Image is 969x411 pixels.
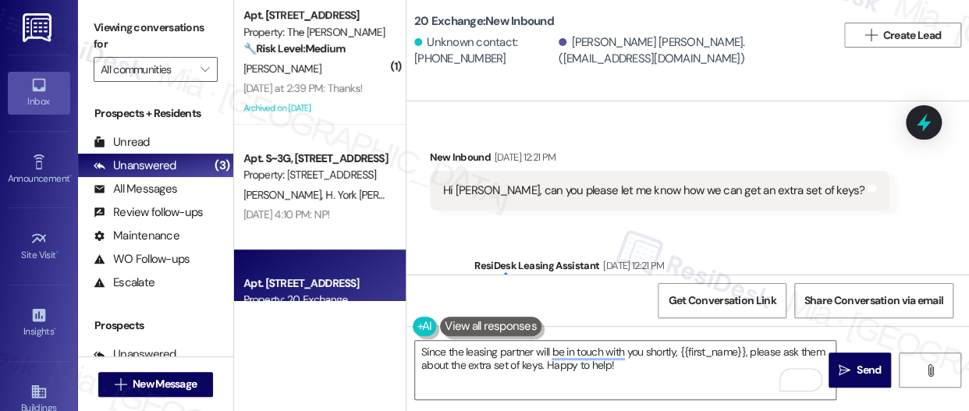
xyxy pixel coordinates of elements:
span: [PERSON_NAME] [243,188,326,202]
div: Prospects [78,317,233,334]
div: Maintenance [94,228,179,244]
span: [PERSON_NAME] [243,62,321,76]
span: New Message [133,376,197,392]
div: Unanswered [94,346,176,363]
span: Share Conversation via email [804,292,943,309]
i:  [924,364,935,377]
div: Unknown contact: [PHONE_NUMBER] [414,34,555,68]
div: Property: [STREET_ADDRESS] [243,167,388,183]
div: Apt. [STREET_ADDRESS] [243,7,388,23]
div: Apt. S~3G, [STREET_ADDRESS] [243,151,388,167]
span: • [69,171,72,182]
label: Viewing conversations for [94,16,218,57]
i:  [201,63,209,76]
div: Escalate [94,275,154,291]
a: Insights • [8,302,70,344]
div: All Messages [94,181,177,197]
div: Hi [PERSON_NAME], can you please let me know how we can get an extra set of keys? [443,182,864,199]
textarea: To enrich screen reader interactions, please activate Accessibility in Grammarly extension settings [415,341,836,399]
button: Create Lead [844,23,961,48]
span: Send [857,362,881,378]
input: All communities [101,57,193,82]
a: Inbox [8,72,70,114]
div: WO Follow-ups [94,251,190,268]
div: New Inbound [430,149,889,171]
div: Archived on [DATE] [242,98,389,118]
div: ResiDesk Leasing Assistant [474,257,957,279]
div: Review follow-ups [94,204,203,221]
img: ResiDesk Logo [23,13,55,42]
i:  [115,378,126,391]
button: Send [829,353,891,388]
div: Prospects + Residents [78,105,233,122]
strong: 🔧 Risk Level: Medium [243,41,345,55]
span: • [56,247,59,258]
button: Share Conversation via email [794,283,953,318]
div: [DATE] at 2:39 PM: Thanks! [243,81,363,95]
button: New Message [98,372,214,397]
div: Unread [94,134,150,151]
div: [DATE] 12:21 PM [599,257,664,274]
button: Get Conversation Link [658,283,786,318]
div: Property: The [PERSON_NAME] [243,24,388,41]
div: [DATE] 4:10 PM: NP! [243,207,330,221]
div: [DATE] 12:21 PM [491,149,555,165]
i:  [839,364,850,377]
div: Property: 20 Exchange [243,292,388,308]
div: [PERSON_NAME] [PERSON_NAME]. ([EMAIL_ADDRESS][DOMAIN_NAME]) [559,34,825,68]
span: Create Lead [883,27,941,44]
div: (3) [211,154,233,178]
i:  [864,29,876,41]
div: Unanswered [94,158,176,174]
b: 20 Exchange: New Inbound [414,13,554,30]
div: Apt. [STREET_ADDRESS] [243,275,388,292]
span: Get Conversation Link [668,292,776,309]
a: Site Visit • [8,225,70,268]
span: H. York [PERSON_NAME] [326,188,437,202]
span: • [54,324,56,335]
